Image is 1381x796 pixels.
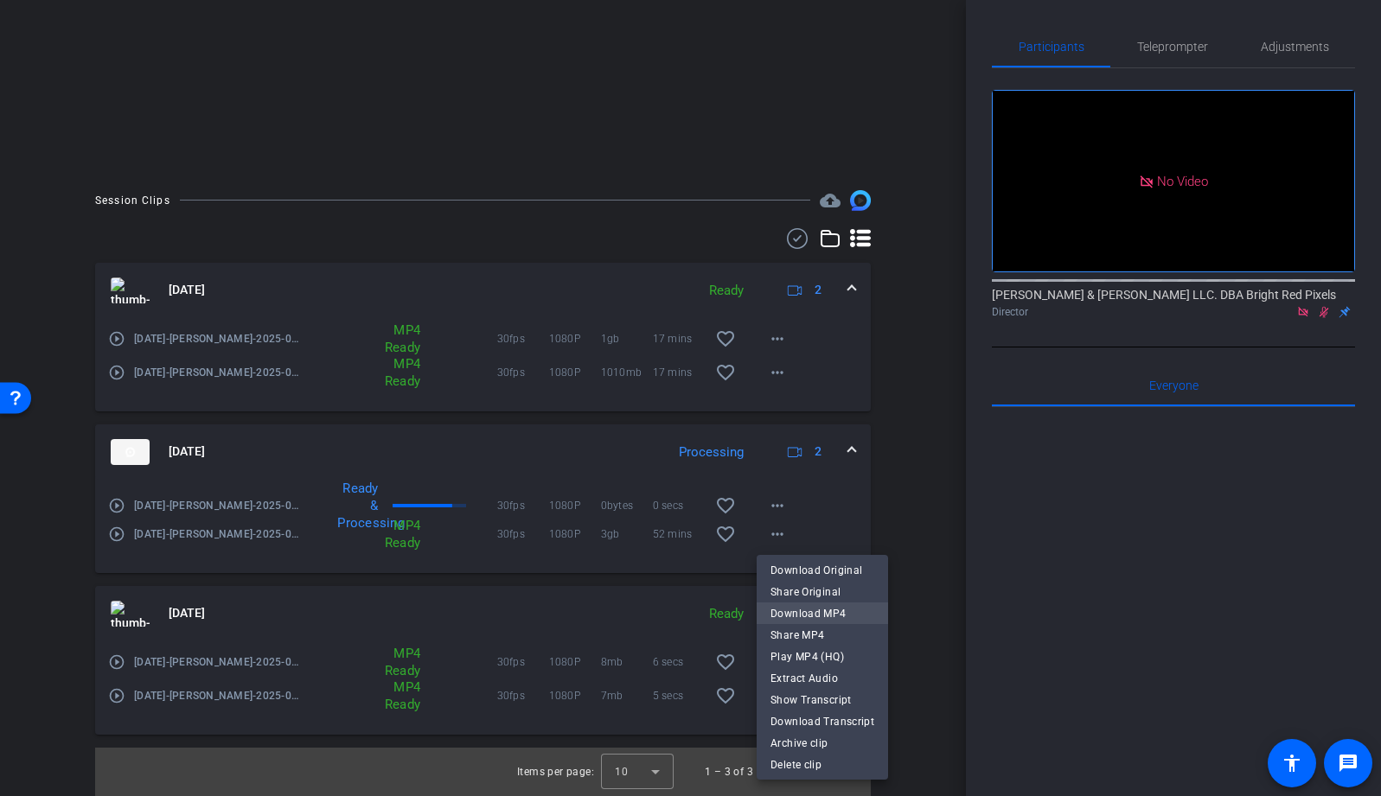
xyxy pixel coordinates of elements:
span: Download Original [770,560,874,581]
span: Show Transcript [770,690,874,710]
span: Share Original [770,582,874,602]
span: Share MP4 [770,625,874,646]
span: Play MP4 (HQ) [770,646,874,667]
span: Delete clip [770,755,874,775]
span: Extract Audio [770,668,874,689]
span: Archive clip [770,733,874,754]
span: Download Transcript [770,711,874,732]
span: Download MP4 [770,603,874,624]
